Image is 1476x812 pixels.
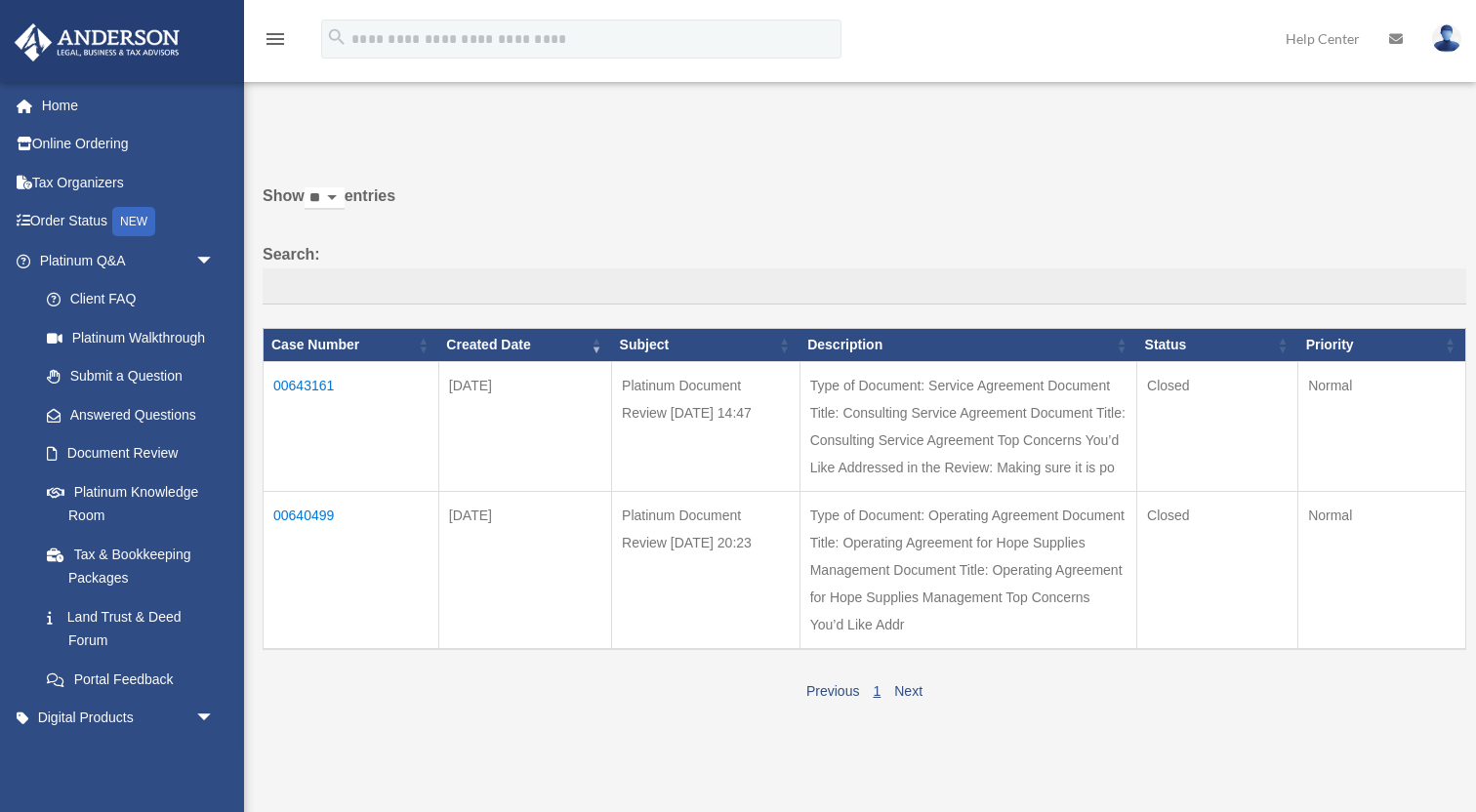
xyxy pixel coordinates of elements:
a: Home [14,86,244,125]
a: Platinum Knowledge Room [27,472,234,535]
td: 00643161 [264,362,439,492]
td: Type of Document: Service Agreement Document Title: Consulting Service Agreement Document Title: ... [799,362,1136,492]
a: Online Ordering [14,125,244,164]
a: Land Trust & Deed Forum [27,597,234,660]
i: search [326,26,348,48]
a: Platinum Q&Aarrow_drop_down [14,241,234,280]
span: arrow_drop_down [195,241,234,281]
div: NEW [112,207,155,236]
th: Subject: activate to sort column ascending [612,329,800,362]
th: Priority: activate to sort column ascending [1298,329,1466,362]
a: Order StatusNEW [14,202,244,242]
i: menu [264,27,287,51]
td: [DATE] [438,492,611,650]
a: Client FAQ [27,280,234,319]
span: arrow_drop_down [195,699,234,739]
a: Next [894,683,922,699]
label: Search: [263,241,1466,305]
a: Digital Productsarrow_drop_down [14,699,244,738]
td: Closed [1137,362,1298,492]
span: arrow_drop_down [195,737,234,777]
a: Portal Feedback [27,660,234,699]
img: Anderson Advisors Platinum Portal [9,23,185,61]
th: Case Number: activate to sort column ascending [264,329,439,362]
a: Submit a Question [27,357,234,396]
td: Type of Document: Operating Agreement Document Title: Operating Agreement for Hope Supplies Manag... [799,492,1136,650]
td: [DATE] [438,362,611,492]
td: Normal [1298,362,1466,492]
a: Tax & Bookkeeping Packages [27,535,234,597]
img: User Pic [1432,24,1461,53]
a: menu [264,34,287,51]
input: Search: [263,268,1466,305]
a: 1 [873,683,881,699]
a: Answered Questions [27,395,225,434]
a: Platinum Walkthrough [27,318,234,357]
th: Status: activate to sort column ascending [1137,329,1298,362]
a: Previous [806,683,859,699]
a: Document Review [27,434,234,473]
label: Show entries [263,183,1466,229]
td: Normal [1298,492,1466,650]
td: Platinum Document Review [DATE] 14:47 [612,362,800,492]
td: Platinum Document Review [DATE] 20:23 [612,492,800,650]
a: Tax Organizers [14,163,244,202]
td: Closed [1137,492,1298,650]
th: Created Date: activate to sort column ascending [438,329,611,362]
select: Showentries [305,187,345,210]
th: Description: activate to sort column ascending [799,329,1136,362]
a: My Entitiesarrow_drop_down [14,737,244,776]
td: 00640499 [264,492,439,650]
